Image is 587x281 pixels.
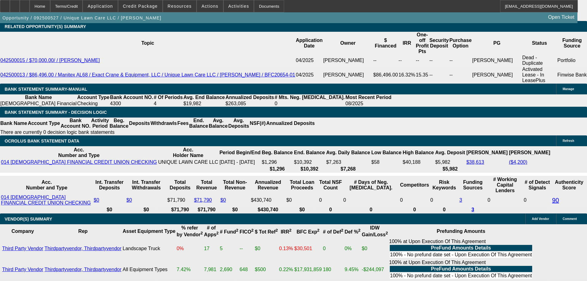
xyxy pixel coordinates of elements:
td: 04/2025 [296,55,323,66]
th: NSF(#) [249,118,266,129]
th: Security Deposit [429,32,449,55]
td: $5,982 [435,159,465,165]
td: [PERSON_NAME] [323,66,373,84]
td: [PERSON_NAME] [472,66,522,84]
b: Def % [344,229,361,234]
td: Landscape Truck [122,238,176,259]
a: 042500015 / $70,000.00/ / [PERSON_NAME] [0,58,100,63]
td: $0 [255,238,278,259]
td: 100% - No prefund date set - Upon Execution Of This Agreement [390,273,532,279]
b: PreFund Amounts Details [431,266,491,271]
td: 7,981 [204,259,219,280]
sup: 2 [358,228,361,233]
b: # Fund [220,229,238,234]
b: $ Tot Ref [255,229,278,234]
th: $430,740 [251,207,285,213]
th: 0 [430,207,458,213]
th: Account Type [77,94,110,101]
a: 014 [DEMOGRAPHIC_DATA] FINANCIAL CREDIT UNION CHECKING [1,195,91,205]
td: 100% - No prefund date set - Upon Execution Of This Agreement [390,252,532,258]
b: # of Apps [204,225,218,237]
th: Avg. Deposits [228,118,250,129]
th: # Mts. Neg. [MEDICAL_DATA]. [274,94,345,101]
th: Most Recent Period [345,94,392,101]
td: 7.42% [176,259,203,280]
th: # of Detect Signals [524,176,551,194]
button: Actions [197,0,223,12]
th: Annualized Deposits [225,94,274,101]
a: 90 [552,197,559,204]
th: Annualized Revenue [251,176,285,194]
a: 014 [DEMOGRAPHIC_DATA] FINANCIAL CREDIT UNION CHECKING [1,159,157,165]
th: $1,296 [262,166,293,172]
button: Activities [224,0,254,12]
th: Withdrawls [150,118,177,129]
a: 042500013 / $86,496.00 / Manitex AL68 / Exact Crane & Equipment, LLC / Unique Lawn Care LLC / [PE... [0,72,295,77]
th: Acc. Number and Type [1,176,93,194]
th: Authenticity Score [552,176,586,194]
td: $17,931,859 [294,259,322,280]
a: $0 [126,197,132,203]
a: $0 [220,197,226,203]
th: Competitors [400,176,429,194]
th: $ Financed [373,32,398,55]
td: 0 [400,194,429,206]
td: UNIQUE LAWN CARE LLC [158,159,218,165]
span: Add Vendor [532,217,549,221]
div: $430,740 [251,197,285,203]
td: [PERSON_NAME] [323,55,373,66]
th: Owner [323,32,373,55]
td: 08/2025 [345,101,392,107]
td: 0 [343,194,399,206]
td: $7,263 [326,159,370,165]
b: Company [11,229,34,234]
th: IRR [398,32,415,55]
th: One-off Profit Pts [416,32,429,55]
span: Credit Package [123,4,158,9]
a: ($4,200) [509,159,528,165]
th: PG [472,32,522,55]
span: Manage [563,87,574,91]
th: Bank Account NO. [110,94,153,101]
th: High Balance [402,147,434,159]
td: -- [449,66,472,84]
td: 04/2025 [296,66,323,84]
span: BANK STATEMENT SUMMARY-MANUAL [5,87,87,92]
b: % refer by Vendor [177,225,203,237]
b: # of Def [323,229,343,234]
td: $71,790 [167,194,193,206]
span: 0 [487,197,490,203]
th: Risk Keywords [430,176,458,194]
b: BFC Exp [297,229,320,234]
th: End. Balance [294,147,325,159]
th: Funding Sources [459,176,487,194]
a: 3 [471,207,474,212]
th: $5,982 [435,166,465,172]
th: 0 [400,207,429,213]
th: Acc. Number and Type [1,147,157,159]
th: $0 [126,207,166,213]
b: Rep [78,229,88,234]
a: $0 [94,197,99,203]
span: Opportunity / 092500527 / Unique Lawn Care LLC / [PERSON_NAME] [2,15,161,20]
sup: 2 [201,231,203,235]
th: Total Loan Proceeds [286,176,318,194]
th: Total Deposits [167,176,193,194]
sup: 2 [317,228,319,233]
th: $7,268 [326,166,370,172]
sup: 2 [385,231,388,235]
b: IRR [281,229,291,234]
th: Avg. Deposit [435,147,465,159]
b: PreFund Amounts Details [431,245,491,250]
span: VENDOR(S) SUMMARY [5,217,52,221]
td: 0 [524,194,551,206]
div: 100% at Upon Execution Of This Agreement [389,260,533,279]
a: Third Party Vendor [2,267,43,272]
td: $10,392 [294,159,325,165]
span: Comment [563,217,577,221]
span: OCROLUS BANK STATEMENT DATA [5,138,79,143]
td: -- [416,55,429,66]
th: 0 [319,207,342,213]
th: $0 [93,207,125,213]
th: $0 [286,207,318,213]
